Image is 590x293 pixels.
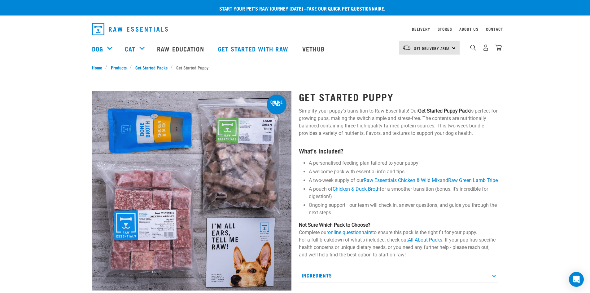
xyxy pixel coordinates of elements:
a: Stores [438,28,452,30]
a: All About Packs [408,237,442,243]
a: Dog [92,44,103,53]
nav: breadcrumbs [92,64,498,71]
a: Contact [486,28,503,30]
img: home-icon@2x.png [495,44,502,51]
nav: dropdown navigation [87,20,503,38]
h1: Get Started Puppy [299,91,498,102]
img: home-icon-1@2x.png [470,45,476,51]
a: Chicken & Duck Broth [333,186,380,192]
a: take our quick pet questionnaire. [307,7,385,10]
img: NPS Puppy Update [92,91,291,291]
img: van-moving.png [403,45,411,51]
a: Cat [125,44,135,53]
a: About Us [459,28,478,30]
strong: Get Started Puppy Pack [418,108,470,114]
li: A personalised feeding plan tailored to your puppy [309,159,498,167]
strong: Not Sure Which Pack to Choose? [299,222,370,228]
a: Raw Education [151,36,212,61]
img: Raw Essentials Logo [92,23,168,35]
img: user.png [483,44,489,51]
li: A two-week supply of our and [309,177,498,184]
p: Complete our to ensure this pack is the right fit for your puppy. For a full breakdown of what's ... [299,221,498,259]
a: Delivery [412,28,430,30]
a: Home [92,64,106,71]
a: Products [107,64,130,71]
a: Raw Essentials Chicken & Wild Mix [364,177,440,183]
a: Get started with Raw [212,36,296,61]
span: Set Delivery Area [414,47,450,49]
li: A pouch of for a smoother transition (bonus, it's incredible for digestion!) [309,185,498,200]
li: A welcome pack with essential info and tips [309,168,498,175]
a: Vethub [296,36,333,61]
p: Simplify your puppy’s transition to Raw Essentials! Our is perfect for growing pups, making the s... [299,107,498,137]
p: Ingredients [299,269,498,282]
a: Get Started Packs [132,64,171,71]
a: online questionnaire [328,229,372,235]
a: Raw Green Lamb Tripe [448,177,498,183]
li: Ongoing support—our team will check in, answer questions, and guide you through the next steps [309,202,498,216]
strong: What’s Included? [299,149,343,152]
div: Open Intercom Messenger [569,272,584,287]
